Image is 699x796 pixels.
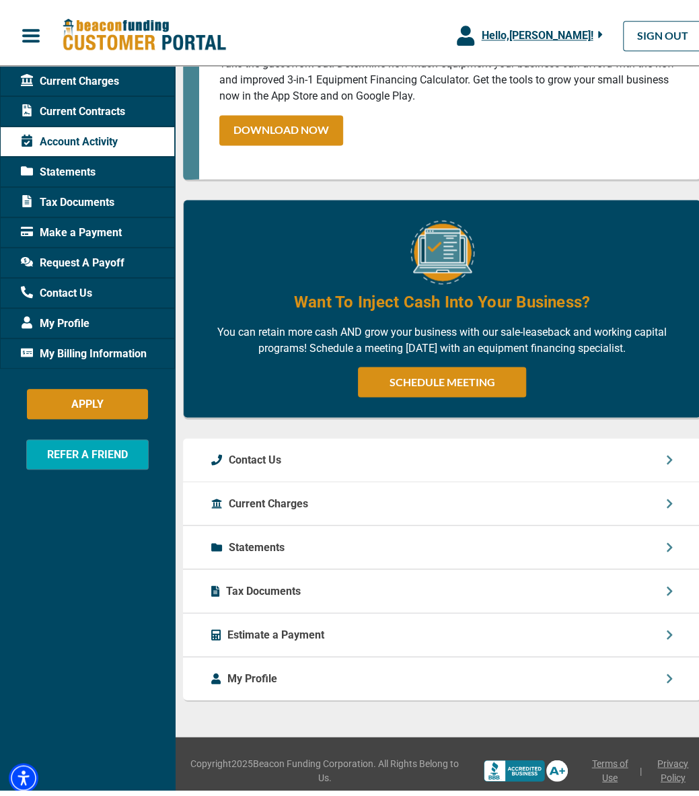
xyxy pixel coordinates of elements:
span: Tax Documents [21,189,114,205]
p: Take the guesswork out. Determine how much equipment your business can afford with the new and im... [219,50,680,99]
p: Contact Us [229,446,281,462]
div: Accessibility Menu [9,758,38,787]
img: Better Bussines Beareau logo A+ [484,754,568,776]
img: Equipment Financing Online Image [410,215,474,279]
span: | [639,758,641,772]
button: APPLY [27,384,148,414]
p: My Profile [227,665,277,681]
p: Current Charges [229,490,308,506]
span: Current Contracts [21,98,125,114]
span: My Billing Information [21,340,147,357]
p: Statements [229,534,285,550]
span: My Profile [21,310,89,326]
span: Current Charges [21,68,119,84]
span: Account Activity [21,129,118,145]
p: Estimate a Payment [227,621,324,637]
h4: Want To Inject Cash Into Your Business? [294,285,590,308]
span: Request A Payoff [21,250,124,266]
span: Statements [21,159,96,175]
span: Copyright 2025 Beacon Funding Corporation. All Rights Belong to Us. [183,751,467,779]
button: REFER A FRIEND [26,434,149,464]
span: Make a Payment [21,219,122,236]
p: Tax Documents [226,577,301,593]
a: SCHEDULE MEETING [358,361,526,392]
span: Hello, [PERSON_NAME] ! [481,24,593,36]
span: Contact Us [21,280,92,296]
a: Terms of Use [584,751,636,779]
img: Beacon Funding Customer Portal Logo [62,13,226,47]
a: DOWNLOAD NOW [219,110,343,140]
p: You can retain more cash AND grow your business with our sale-leaseback and working capital progr... [204,318,680,351]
